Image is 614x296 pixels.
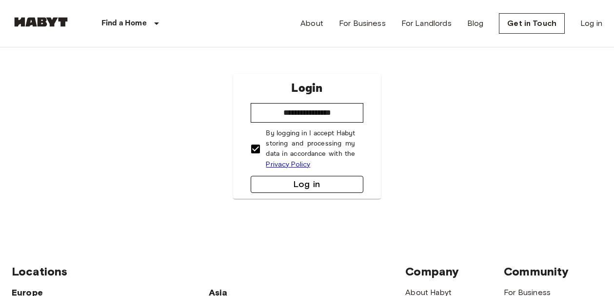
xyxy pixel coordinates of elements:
[499,13,565,34] a: Get in Touch
[291,80,322,97] p: Login
[266,128,355,170] p: By logging in I accept Habyt storing and processing my data in accordance with the
[504,264,569,278] span: Community
[401,18,452,29] a: For Landlords
[12,264,67,278] span: Locations
[12,17,70,27] img: Habyt
[580,18,602,29] a: Log in
[101,18,147,29] p: Find a Home
[405,264,459,278] span: Company
[339,18,386,29] a: For Business
[266,160,310,169] a: Privacy Policy
[300,18,323,29] a: About
[467,18,484,29] a: Blog
[251,176,363,193] button: Log in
